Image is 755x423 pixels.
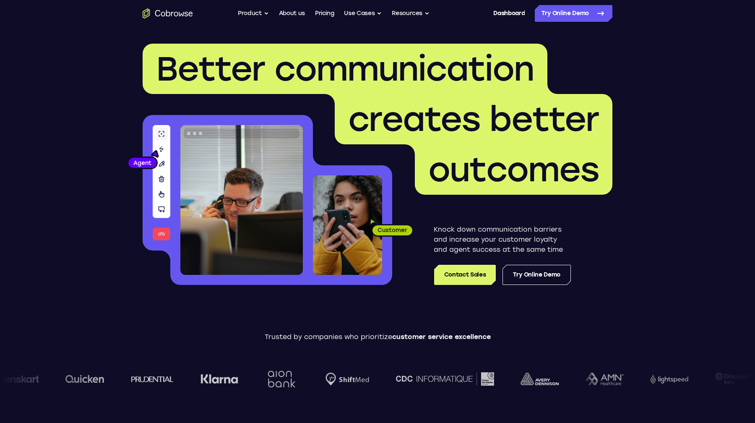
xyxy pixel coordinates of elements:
img: CDC Informatique [368,372,466,385]
button: Product [238,5,269,22]
img: Klarna [173,374,211,384]
a: Dashboard [493,5,525,22]
span: outcomes [428,149,599,190]
a: Try Online Demo [535,5,612,22]
img: Shiftmed [298,373,341,386]
img: prudential [104,376,146,382]
a: Contact Sales [434,265,496,285]
span: creates better [348,99,599,139]
button: Use Cases [344,5,382,22]
img: A customer support agent talking on the phone [180,125,303,275]
img: avery-dennison [493,373,531,385]
img: AMN Healthcare [558,373,596,386]
span: customer service excellence [392,333,491,341]
img: Aion Bank [237,362,271,396]
span: Better communication [156,49,534,89]
a: About us [279,5,305,22]
button: Resources [392,5,430,22]
a: Try Online Demo [502,265,571,285]
p: Knock down communication barriers and increase your customer loyalty and agent success at the sam... [434,225,571,255]
a: Pricing [315,5,334,22]
img: Lightspeed [622,374,661,383]
img: A customer holding their phone [313,175,382,275]
a: Go to the home page [143,8,193,18]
